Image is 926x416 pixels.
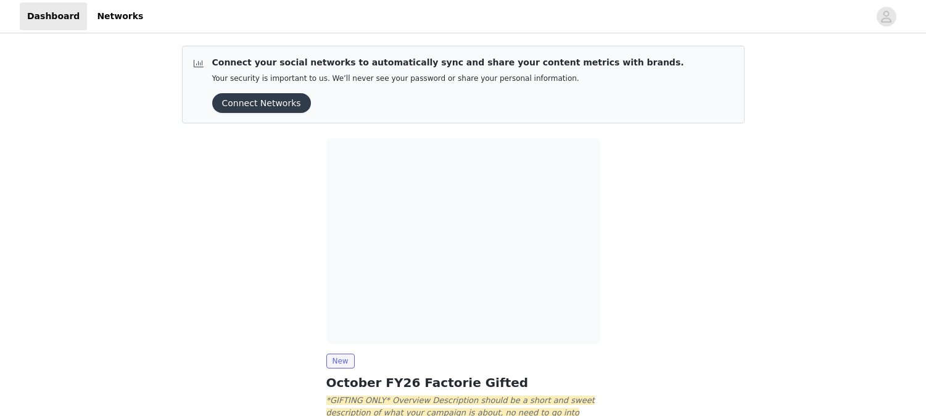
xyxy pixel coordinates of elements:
a: Dashboard [20,2,87,30]
p: Connect your social networks to automatically sync and share your content metrics with brands. [212,56,684,69]
img: Factorie&Supre [326,138,600,344]
h2: October FY26 Factorie Gifted [326,373,600,392]
span: New [326,354,355,368]
div: avatar [880,7,892,27]
a: Networks [89,2,151,30]
p: Your security is important to us. We’ll never see your password or share your personal information. [212,74,684,83]
button: Connect Networks [212,93,311,113]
